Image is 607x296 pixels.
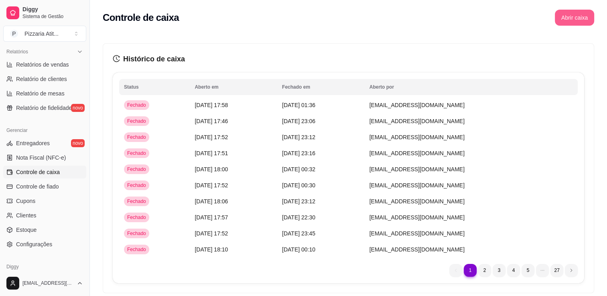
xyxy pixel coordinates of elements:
button: [EMAIL_ADDRESS][DOMAIN_NAME] [3,274,86,293]
span: [DATE] 18:06 [195,198,228,205]
span: [DATE] 17:46 [195,118,228,124]
h2: Controle de caixa [103,11,179,24]
th: Status [119,79,190,95]
span: P [10,30,18,38]
span: Fechado [126,166,148,172]
span: [DATE] 17:52 [195,182,228,189]
th: Aberto em [190,79,277,95]
span: Diggy [22,6,83,13]
span: [DATE] 00:30 [282,182,315,189]
li: pagination item 1 active [464,264,477,277]
span: Clientes [16,211,37,219]
span: [EMAIL_ADDRESS][DOMAIN_NAME] [369,150,465,156]
span: [EMAIL_ADDRESS][DOMAIN_NAME] [369,182,465,189]
a: Relatório de clientes [3,73,86,85]
span: Configurações [16,240,52,248]
a: Controle de fiado [3,180,86,193]
button: Abrir caixa [555,10,594,26]
span: [EMAIL_ADDRESS][DOMAIN_NAME] [369,134,465,140]
a: Cupons [3,195,86,207]
span: [DATE] 01:36 [282,102,315,108]
span: Controle de fiado [16,182,59,191]
div: Diggy [3,260,86,273]
span: Fechado [126,182,148,189]
span: [DATE] 17:57 [195,214,228,221]
span: Relatório de fidelidade [16,104,72,112]
a: Estoque [3,223,86,236]
span: [EMAIL_ADDRESS][DOMAIN_NAME] [369,246,465,253]
span: Cupons [16,197,35,205]
li: pagination item 27 [550,264,563,277]
a: Nota Fiscal (NFC-e) [3,151,86,164]
a: Controle de caixa [3,166,86,178]
span: [DATE] 00:32 [282,166,315,172]
li: pagination item 2 [478,264,491,277]
span: Controle de caixa [16,168,60,176]
a: DiggySistema de Gestão [3,3,86,22]
span: Fechado [126,198,148,205]
a: Configurações [3,238,86,251]
th: Fechado em [277,79,365,95]
a: Entregadoresnovo [3,137,86,150]
span: Fechado [126,102,148,108]
span: [DATE] 17:58 [195,102,228,108]
span: Relatório de mesas [16,89,65,97]
nav: pagination navigation [445,260,582,281]
a: Clientes [3,209,86,222]
li: pagination item 4 [507,264,520,277]
span: [EMAIL_ADDRESS][DOMAIN_NAME] [369,230,465,237]
span: [EMAIL_ADDRESS][DOMAIN_NAME] [22,280,73,286]
span: [EMAIL_ADDRESS][DOMAIN_NAME] [369,166,465,172]
span: Relatório de clientes [16,75,67,83]
li: pagination item 3 [493,264,505,277]
span: Fechado [126,118,148,124]
a: Relatório de mesas [3,87,86,100]
span: history [113,55,120,62]
span: [DATE] 17:52 [195,230,228,237]
th: Aberto por [365,79,578,95]
span: [DATE] 17:52 [195,134,228,140]
span: [DATE] 23:06 [282,118,315,124]
span: [DATE] 00:10 [282,246,315,253]
span: Fechado [126,214,148,221]
span: [DATE] 23:12 [282,198,315,205]
span: [DATE] 23:16 [282,150,315,156]
span: Fechado [126,246,148,253]
span: [DATE] 18:00 [195,166,228,172]
a: Relatório de fidelidadenovo [3,101,86,114]
h3: Histórico de caixa [113,53,584,65]
span: Estoque [16,226,37,234]
span: [DATE] 23:12 [282,134,315,140]
li: dots element [536,264,549,277]
span: Relatórios de vendas [16,61,69,69]
span: [DATE] 23:45 [282,230,315,237]
div: Gerenciar [3,124,86,137]
div: Pizzaria Atit ... [24,30,59,38]
a: Relatórios de vendas [3,58,86,71]
li: next page button [565,264,578,277]
span: Fechado [126,134,148,140]
span: [EMAIL_ADDRESS][DOMAIN_NAME] [369,118,465,124]
span: Nota Fiscal (NFC-e) [16,154,66,162]
span: [EMAIL_ADDRESS][DOMAIN_NAME] [369,214,465,221]
span: [DATE] 22:30 [282,214,315,221]
span: [EMAIL_ADDRESS][DOMAIN_NAME] [369,198,465,205]
span: Relatórios [6,49,28,55]
span: [DATE] 18:10 [195,246,228,253]
li: pagination item 5 [522,264,534,277]
span: Sistema de Gestão [22,13,83,20]
span: Fechado [126,230,148,237]
span: Entregadores [16,139,50,147]
span: [DATE] 17:51 [195,150,228,156]
span: Fechado [126,150,148,156]
button: Select a team [3,26,86,42]
span: [EMAIL_ADDRESS][DOMAIN_NAME] [369,102,465,108]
